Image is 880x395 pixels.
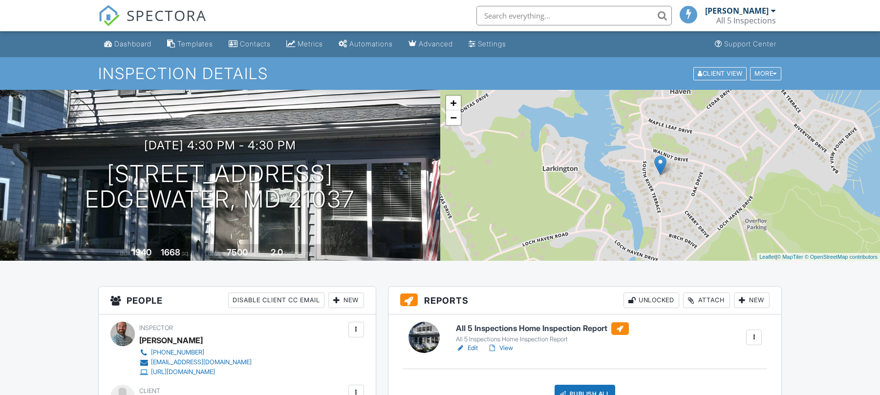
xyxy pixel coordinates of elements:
h3: People [99,287,376,314]
div: New [328,292,364,308]
div: 7500 [227,247,248,257]
a: Automations (Basic) [335,35,397,53]
a: [URL][DOMAIN_NAME] [139,367,252,377]
h3: Reports [388,287,782,314]
div: Contacts [240,40,271,48]
div: [PHONE_NUMBER] [151,349,204,356]
a: Templates [163,35,217,53]
span: Lot Size [205,249,225,257]
div: 1940 [132,247,151,257]
div: New [734,292,770,308]
span: bathrooms [284,249,312,257]
span: Client [139,387,160,395]
a: Metrics [282,35,327,53]
div: 2.0 [271,247,283,257]
a: Zoom out [446,110,461,125]
div: Client View [693,67,747,80]
div: Templates [177,40,213,48]
a: Settings [465,35,510,53]
a: Contacts [225,35,275,53]
div: Automations [349,40,393,48]
div: Attach [683,292,730,308]
div: [EMAIL_ADDRESS][DOMAIN_NAME] [151,358,252,366]
div: [PERSON_NAME] [139,333,203,348]
a: View [488,343,513,353]
div: Support Center [724,40,776,48]
div: [PERSON_NAME] [705,6,769,16]
a: SPECTORA [98,13,207,34]
div: | [757,253,880,261]
span: Built [120,249,130,257]
div: Unlocked [623,292,679,308]
span: sq.ft. [249,249,261,257]
div: Metrics [298,40,323,48]
a: All 5 Inspections Home Inspection Report All 5 Inspections Home Inspection Report [456,322,629,344]
div: [URL][DOMAIN_NAME] [151,368,215,376]
a: Edit [456,343,478,353]
div: 1668 [161,247,180,257]
div: Advanced [419,40,453,48]
a: [EMAIL_ADDRESS][DOMAIN_NAME] [139,357,252,367]
a: Support Center [711,35,780,53]
h1: Inspection Details [98,65,782,82]
h3: [DATE] 4:30 pm - 4:30 pm [144,139,296,152]
div: All 5 Inspections [716,16,776,25]
div: Settings [478,40,506,48]
div: All 5 Inspections Home Inspection Report [456,335,629,343]
div: More [750,67,781,80]
span: Inspector [139,324,173,332]
a: Zoom in [446,96,461,110]
span: SPECTORA [127,5,207,25]
a: [PHONE_NUMBER] [139,348,252,357]
a: Advanced [405,35,457,53]
h6: All 5 Inspections Home Inspection Report [456,322,629,335]
div: Dashboard [114,40,151,48]
a: Client View [692,69,749,77]
a: © OpenStreetMap contributors [805,254,878,260]
a: Leaflet [759,254,775,260]
input: Search everything... [476,6,672,25]
img: The Best Home Inspection Software - Spectora [98,5,120,26]
a: © MapTiler [777,254,803,260]
h1: [STREET_ADDRESS] Edgewater, MD 21037 [85,161,355,213]
div: Disable Client CC Email [228,292,324,308]
span: sq. ft. [182,249,195,257]
a: Dashboard [100,35,155,53]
